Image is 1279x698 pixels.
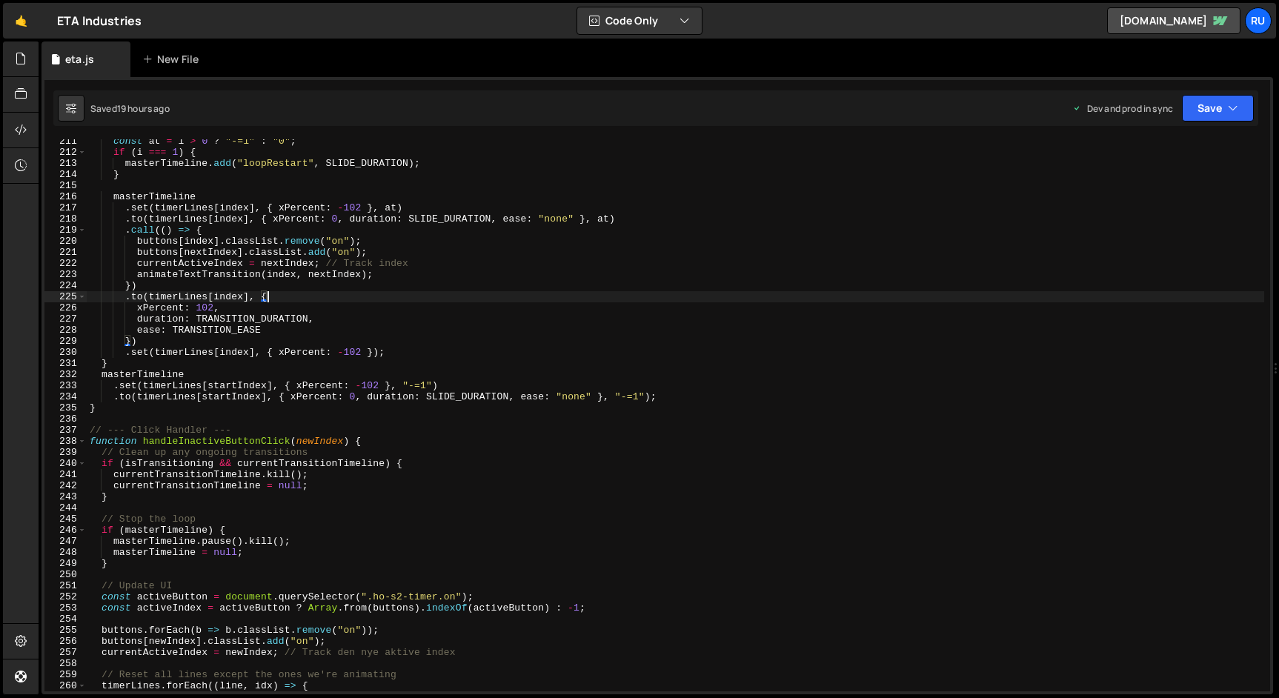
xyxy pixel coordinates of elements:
[44,358,87,369] div: 231
[117,102,170,115] div: 19 hours ago
[44,569,87,580] div: 250
[1107,7,1240,34] a: [DOMAIN_NAME]
[44,247,87,258] div: 221
[44,202,87,213] div: 217
[44,213,87,225] div: 218
[44,402,87,413] div: 235
[44,547,87,558] div: 248
[44,469,87,480] div: 241
[57,12,142,30] div: ETA Industries
[44,302,87,313] div: 226
[44,636,87,647] div: 256
[44,536,87,547] div: 247
[44,391,87,402] div: 234
[44,658,87,669] div: 258
[44,491,87,502] div: 243
[44,280,87,291] div: 224
[44,147,87,158] div: 212
[44,458,87,469] div: 240
[44,513,87,525] div: 245
[44,291,87,302] div: 225
[44,313,87,325] div: 227
[44,380,87,391] div: 233
[44,502,87,513] div: 244
[44,336,87,347] div: 229
[1072,102,1173,115] div: Dev and prod in sync
[44,447,87,458] div: 239
[44,558,87,569] div: 249
[90,102,170,115] div: Saved
[44,602,87,614] div: 253
[44,269,87,280] div: 223
[44,347,87,358] div: 230
[44,580,87,591] div: 251
[44,425,87,436] div: 237
[44,191,87,202] div: 216
[44,158,87,169] div: 213
[44,225,87,236] div: 219
[44,136,87,147] div: 211
[1245,7,1272,34] a: Ru
[44,258,87,269] div: 222
[44,614,87,625] div: 254
[1182,95,1254,122] button: Save
[44,625,87,636] div: 255
[65,52,94,67] div: eta.js
[44,480,87,491] div: 242
[577,7,702,34] button: Code Only
[142,52,205,67] div: New File
[44,325,87,336] div: 228
[44,236,87,247] div: 220
[44,169,87,180] div: 214
[44,436,87,447] div: 238
[44,591,87,602] div: 252
[44,525,87,536] div: 246
[44,413,87,425] div: 236
[44,647,87,658] div: 257
[44,369,87,380] div: 232
[3,3,39,39] a: 🤙
[44,180,87,191] div: 215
